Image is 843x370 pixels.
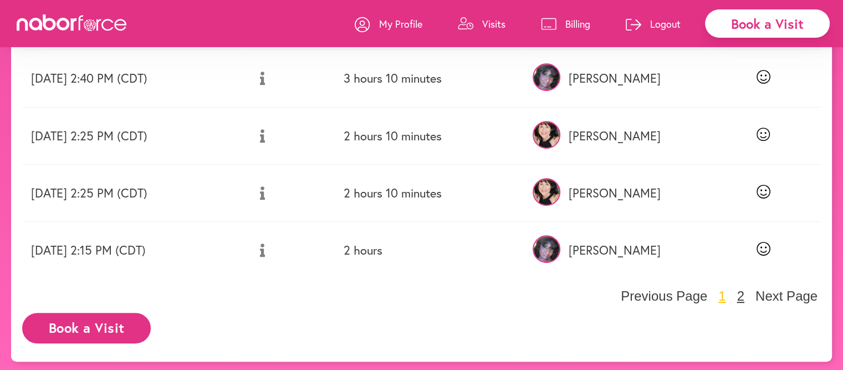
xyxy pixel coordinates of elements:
td: 3 hours 10 minutes [335,50,525,107]
td: [DATE] 2:25 PM (CDT) [22,164,242,221]
td: [DATE] 2:15 PM (CDT) [22,222,242,279]
td: 2 hours 10 minutes [335,164,525,221]
p: [PERSON_NAME] [534,186,697,200]
button: Previous Page [617,288,711,305]
a: Logout [626,7,681,40]
p: Visits [482,17,505,31]
a: Billing [541,7,590,40]
img: 3Xd9Wv73QIKWX2mtDKkw [533,235,560,263]
td: 2 hours [335,222,525,279]
button: Next Page [752,288,821,305]
p: Billing [565,17,590,31]
a: Visits [458,7,505,40]
div: Book a Visit [705,9,830,38]
td: [DATE] 2:40 PM (CDT) [22,50,242,107]
p: [PERSON_NAME] [534,71,697,85]
button: Book a Visit [22,313,151,343]
button: 1 [715,288,729,305]
img: 3Xd9Wv73QIKWX2mtDKkw [533,63,560,91]
p: [PERSON_NAME] [534,129,697,143]
p: Logout [650,17,681,31]
img: 1HB3C5UEQziqYiNiRP9Q [533,121,560,149]
p: My Profile [379,17,422,31]
a: My Profile [355,7,422,40]
td: [DATE] 2:25 PM (CDT) [22,107,242,164]
td: 2 hours 10 minutes [335,107,525,164]
img: 1HB3C5UEQziqYiNiRP9Q [533,178,560,206]
button: 2 [734,288,748,305]
a: Book a Visit [22,321,151,332]
p: [PERSON_NAME] [534,243,697,257]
